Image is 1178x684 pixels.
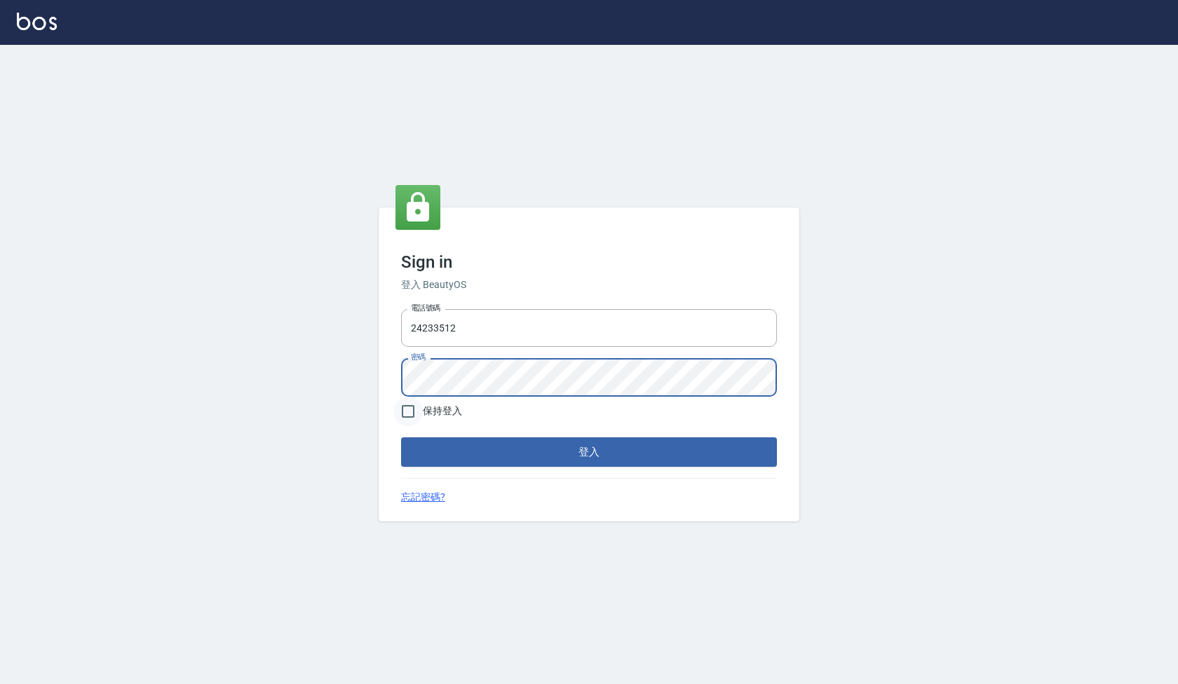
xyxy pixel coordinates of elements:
img: Logo [17,13,57,30]
h6: 登入 BeautyOS [401,278,777,292]
label: 密碼 [411,352,426,362]
label: 電話號碼 [411,303,440,313]
h3: Sign in [401,252,777,272]
span: 保持登入 [423,404,462,418]
button: 登入 [401,437,777,467]
a: 忘記密碼? [401,490,445,505]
